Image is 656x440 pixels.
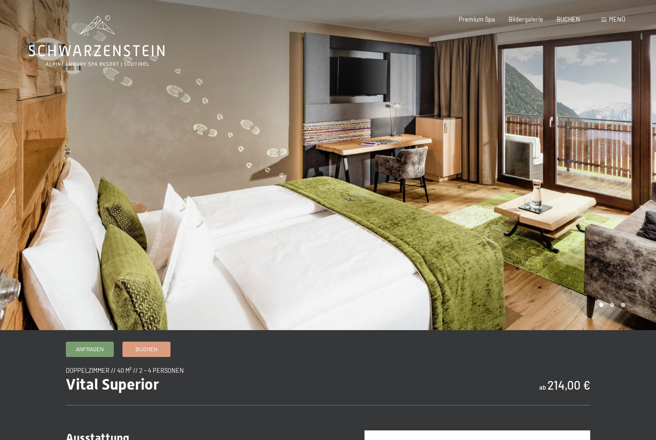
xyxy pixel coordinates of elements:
[557,15,580,23] a: BUCHEN
[76,345,104,353] span: Anfragen
[66,342,113,357] a: Anfragen
[509,15,543,23] a: Bildergalerie
[123,342,170,357] a: Buchen
[459,15,495,23] a: Premium Spa
[547,378,590,392] b: 214,00 €
[66,375,159,393] span: Vital Superior
[609,15,625,23] span: Menü
[539,383,546,391] span: ab
[66,367,184,374] span: Doppelzimmer // 40 m² // 2 - 4 Personen
[135,345,158,353] span: Buchen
